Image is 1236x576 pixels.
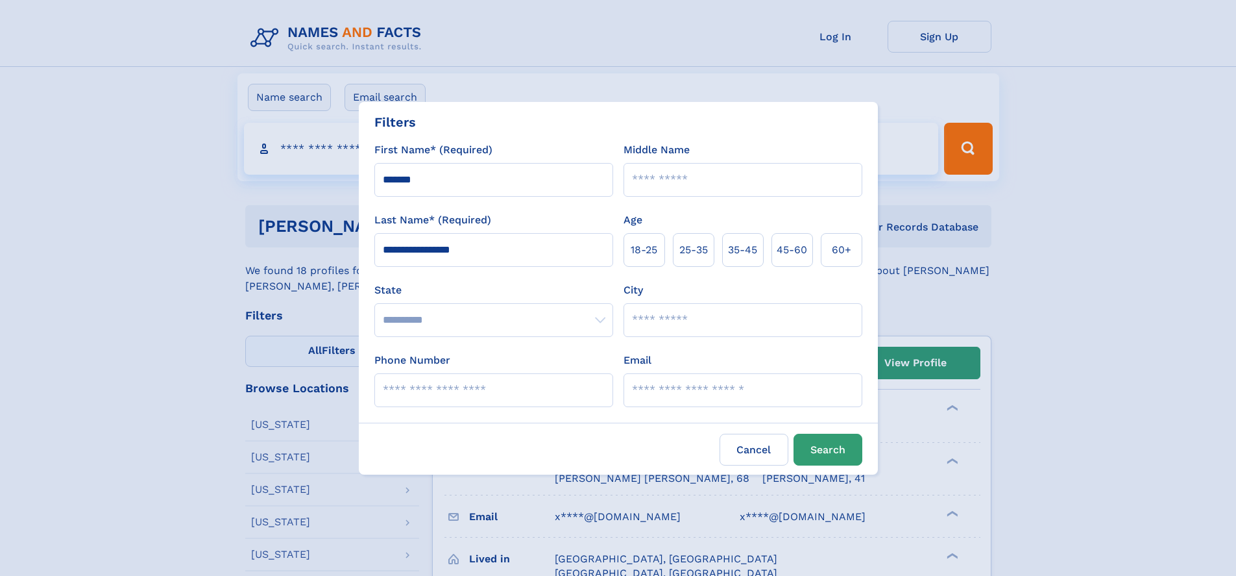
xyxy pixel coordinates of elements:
span: 45‑60 [777,242,807,258]
label: First Name* (Required) [374,142,492,158]
label: Cancel [720,434,788,466]
label: Phone Number [374,353,450,368]
span: 35‑45 [728,242,757,258]
label: State [374,282,613,298]
label: Middle Name [624,142,690,158]
span: 60+ [832,242,851,258]
label: City [624,282,643,298]
label: Email [624,353,651,368]
span: 18‑25 [631,242,657,258]
div: Filters [374,112,416,132]
span: 25‑35 [679,242,708,258]
label: Age [624,212,642,228]
label: Last Name* (Required) [374,212,491,228]
button: Search [794,434,862,466]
